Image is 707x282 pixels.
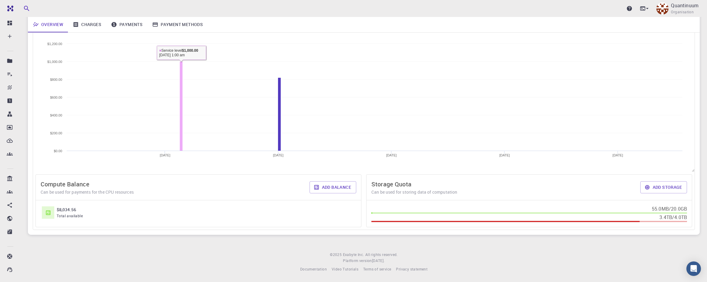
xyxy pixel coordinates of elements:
span: Documentation [300,267,327,271]
text: $0.00 [54,149,62,153]
tspan: [DATE] [386,153,397,157]
a: Terms of service [363,266,391,272]
span: Video Tutorials [332,267,358,271]
h6: $8,034.56 [57,206,83,213]
span: Platform version [343,258,372,264]
a: Privacy statement [396,266,427,272]
img: Quantinuum [656,2,668,15]
span: Support [13,4,35,10]
text: $800.00 [50,78,62,81]
p: 3.4TB / 4.0TB [659,214,687,221]
text: $1,000.00 [47,60,62,64]
p: 55.0MB / 20.0GB [652,205,687,212]
h6: Compute Balance [41,179,134,189]
tspan: [DATE] [612,153,623,157]
h6: Storage Quota [371,179,457,189]
button: Add storage [640,181,687,193]
tspan: [DATE] [273,153,283,157]
a: Overview [28,17,68,32]
tspan: [DATE] [160,153,170,157]
span: Privacy statement [396,267,427,271]
span: Organisation [671,9,694,15]
a: Charges [68,17,106,32]
a: Documentation [300,266,327,272]
tspan: [DATE] [499,153,510,157]
span: Exabyte Inc. [343,252,364,257]
img: logo [5,5,13,11]
a: Exabyte Inc. [343,252,364,258]
p: Can be used for storing data of computation [371,189,457,195]
a: [DATE]. [372,258,385,264]
a: Payment Methods [147,17,208,32]
span: © 2025 [330,252,343,258]
p: Can be used for payments for the CPU resources [41,189,134,195]
a: Payments [106,17,147,32]
span: [DATE] . [372,258,385,263]
span: Total available [57,213,83,218]
text: $200.00 [50,131,62,135]
span: All rights reserved. [365,252,398,258]
a: Video Tutorials [332,266,358,272]
button: Add balance [310,181,356,193]
text: $600.00 [50,96,62,99]
span: Terms of service [363,267,391,271]
text: $1,200.00 [47,42,62,46]
p: Quantinuum [671,2,699,9]
text: $400.00 [50,113,62,117]
div: Open Intercom Messenger [686,261,701,276]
